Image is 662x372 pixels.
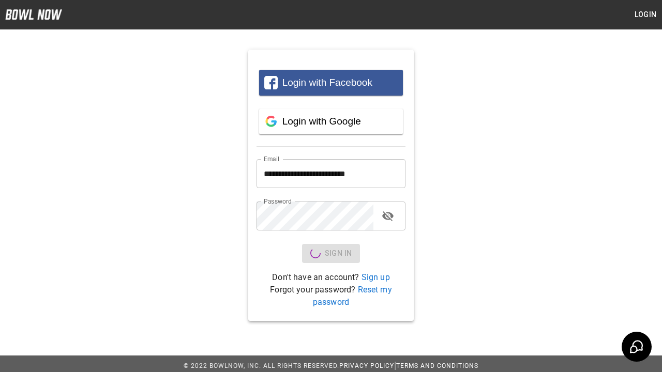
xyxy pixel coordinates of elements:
[259,109,403,134] button: Login with Google
[362,272,390,282] a: Sign up
[396,362,478,369] a: Terms and Conditions
[259,70,403,96] button: Login with Facebook
[257,271,405,284] p: Don't have an account?
[339,362,394,369] a: Privacy Policy
[282,116,361,127] span: Login with Google
[257,284,405,308] p: Forgot your password?
[5,9,62,20] img: logo
[378,206,398,226] button: toggle password visibility
[313,285,392,307] a: Reset my password
[184,362,339,369] span: © 2022 BowlNow, Inc. All Rights Reserved.
[629,5,662,24] button: Login
[282,77,372,88] span: Login with Facebook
